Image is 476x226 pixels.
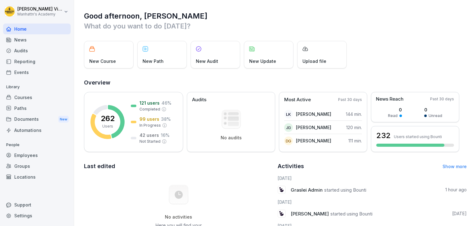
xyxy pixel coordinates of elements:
p: Users [102,124,113,129]
p: Read [388,113,398,119]
a: Locations [3,172,71,182]
div: Support [3,199,71,210]
h6: [DATE] [278,199,467,205]
p: New Path [143,58,164,64]
h2: Activities [278,162,304,171]
h5: No activities [147,214,210,220]
p: Most Active [284,96,311,103]
p: 120 min. [346,124,362,131]
span: started using Bounti [330,211,372,217]
div: JG [284,123,293,132]
p: Audits [192,96,206,103]
p: Library [3,82,71,92]
p: People [3,140,71,150]
a: Employees [3,150,71,161]
h2: Last edited [84,162,273,171]
span: Graslei Admin [291,187,323,193]
h1: Good afternoon, [PERSON_NAME] [84,11,467,21]
p: No audits [221,135,242,141]
p: [PERSON_NAME] [296,111,331,117]
p: [PERSON_NAME] [296,137,331,144]
p: 1 hour ago [445,187,467,193]
p: 38 % [161,116,171,122]
a: Groups [3,161,71,172]
a: Reporting [3,56,71,67]
p: New Course [89,58,116,64]
span: started using Bounti [324,187,366,193]
p: [PERSON_NAME] [296,124,331,131]
p: 144 min. [346,111,362,117]
p: News Reach [376,96,403,103]
div: Documents [3,114,71,125]
p: Manhattn's Academy [17,12,63,16]
p: Unread [429,113,442,119]
p: 121 users [139,100,160,106]
p: [PERSON_NAME] Vierse [17,7,63,12]
div: DG [284,137,293,145]
p: 0 [424,106,442,113]
a: Show more [443,164,467,169]
span: [PERSON_NAME] [291,211,329,217]
a: Home [3,24,71,34]
a: Settings [3,210,71,221]
p: 42 users [139,132,159,138]
h2: Overview [84,78,467,87]
a: DocumentsNew [3,114,71,125]
a: Events [3,67,71,78]
p: Past 30 days [430,96,454,102]
p: Past 30 days [338,97,362,102]
a: Paths [3,103,71,114]
p: Not Started [139,139,161,144]
p: 0 [388,106,402,113]
div: New [58,116,69,123]
h6: [DATE] [278,175,467,181]
a: News [3,34,71,45]
p: In Progress [139,123,161,128]
a: Courses [3,92,71,103]
p: Users started using Bounti [394,134,442,139]
p: Completed [139,106,160,112]
p: New Audit [196,58,218,64]
p: 99 users [139,116,159,122]
p: New Update [249,58,276,64]
a: Automations [3,125,71,136]
p: 16 % [161,132,170,138]
p: 46 % [161,100,171,106]
p: 111 min. [348,137,362,144]
a: Audits [3,45,71,56]
p: 262 [101,115,115,122]
div: LK [284,110,293,119]
p: [DATE] [452,211,467,217]
p: Upload file [302,58,326,64]
p: What do you want to do [DATE]? [84,21,467,31]
h3: 232 [376,130,391,141]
